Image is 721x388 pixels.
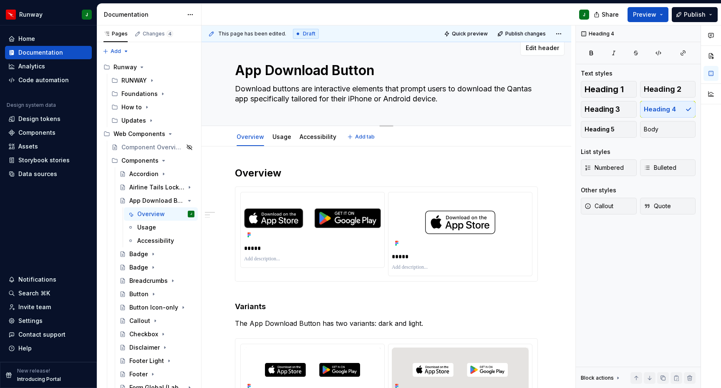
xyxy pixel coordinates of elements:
[116,328,198,341] a: Checkbox
[116,261,198,274] a: Badge
[5,287,92,300] button: Search ⌘K
[18,128,55,137] div: Components
[18,170,57,178] div: Data sources
[684,10,706,19] span: Publish
[585,105,620,113] span: Heading 3
[108,87,198,101] div: Foundations
[5,46,92,59] a: Documentation
[129,330,158,338] div: Checkbox
[111,48,121,55] span: Add
[103,30,128,37] div: Pages
[113,63,137,71] div: Runway
[640,198,696,214] button: Quote
[166,30,173,37] span: 4
[452,30,488,37] span: Quick preview
[129,250,148,258] div: Badge
[5,60,92,73] a: Analytics
[581,186,616,194] div: Other styles
[116,194,198,207] a: App Download Button
[18,344,32,353] div: Help
[5,32,92,45] a: Home
[129,317,150,325] div: Callout
[18,142,38,151] div: Assets
[5,314,92,328] a: Settings
[355,134,375,140] span: Add tab
[235,318,538,328] p: The App Download Button has two variants: dark and light.
[581,375,614,381] div: Block actions
[116,301,198,314] a: Button Icon-only
[235,292,538,312] h4: Variants
[124,207,198,221] a: OverviewJ
[116,341,198,354] a: Disclaimer
[108,74,198,87] div: RUNWAY
[121,76,147,85] div: RUNWAY
[233,128,267,145] div: Overview
[233,82,536,106] textarea: Download buttons are interactive elements that prompt users to download the Qantas app specifical...
[640,159,696,176] button: Bulleted
[129,170,159,178] div: Accordion
[585,85,624,93] span: Heading 1
[602,10,619,19] span: Share
[644,202,671,210] span: Quote
[345,131,378,143] button: Add tab
[116,354,198,368] a: Footer Light
[18,62,45,71] div: Analytics
[86,11,88,18] div: J
[218,30,286,37] span: This page has been edited.
[628,7,668,22] button: Preview
[190,210,192,218] div: J
[495,28,550,40] button: Publish changes
[5,328,92,341] button: Contact support
[585,164,624,172] span: Numbered
[137,223,156,232] div: Usage
[108,114,198,127] div: Updates
[520,40,565,55] button: Edit header
[18,156,70,164] div: Storybook stories
[18,76,69,84] div: Code automation
[581,159,637,176] button: Numbered
[121,90,158,98] div: Foundations
[296,128,340,145] div: Accessibility
[300,133,336,140] a: Accessibility
[581,148,610,156] div: List styles
[129,343,160,352] div: Disclaimer
[121,103,142,111] div: How to
[129,370,148,378] div: Footer
[644,164,676,172] span: Bulleted
[5,73,92,87] a: Code automation
[137,237,174,245] div: Accessibility
[18,35,35,43] div: Home
[5,167,92,181] a: Data sources
[129,303,178,312] div: Button Icon-only
[590,7,624,22] button: Share
[104,10,183,19] div: Documentation
[585,125,615,134] span: Heading 5
[581,198,637,214] button: Callout
[113,130,165,138] div: Web Components
[18,115,61,123] div: Design tokens
[108,154,198,167] div: Components
[5,140,92,153] a: Assets
[633,10,656,19] span: Preview
[644,125,658,134] span: Body
[235,166,538,180] h2: Overview
[640,81,696,98] button: Heading 2
[129,290,149,298] div: Button
[5,300,92,314] a: Invite team
[116,314,198,328] a: Callout
[7,102,56,108] div: Design system data
[116,287,198,301] a: Button
[505,30,546,37] span: Publish changes
[100,60,198,74] div: Runway
[129,357,164,365] div: Footer Light
[121,156,159,165] div: Components
[100,45,131,57] button: Add
[303,30,315,37] span: Draft
[116,274,198,287] a: Breadcrumbs
[441,28,492,40] button: Quick preview
[129,277,168,285] div: Breadcrumbs
[6,10,16,20] img: 6b187050-a3ed-48aa-8485-808e17fcee26.png
[5,126,92,139] a: Components
[581,69,613,78] div: Text styles
[18,317,43,325] div: Settings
